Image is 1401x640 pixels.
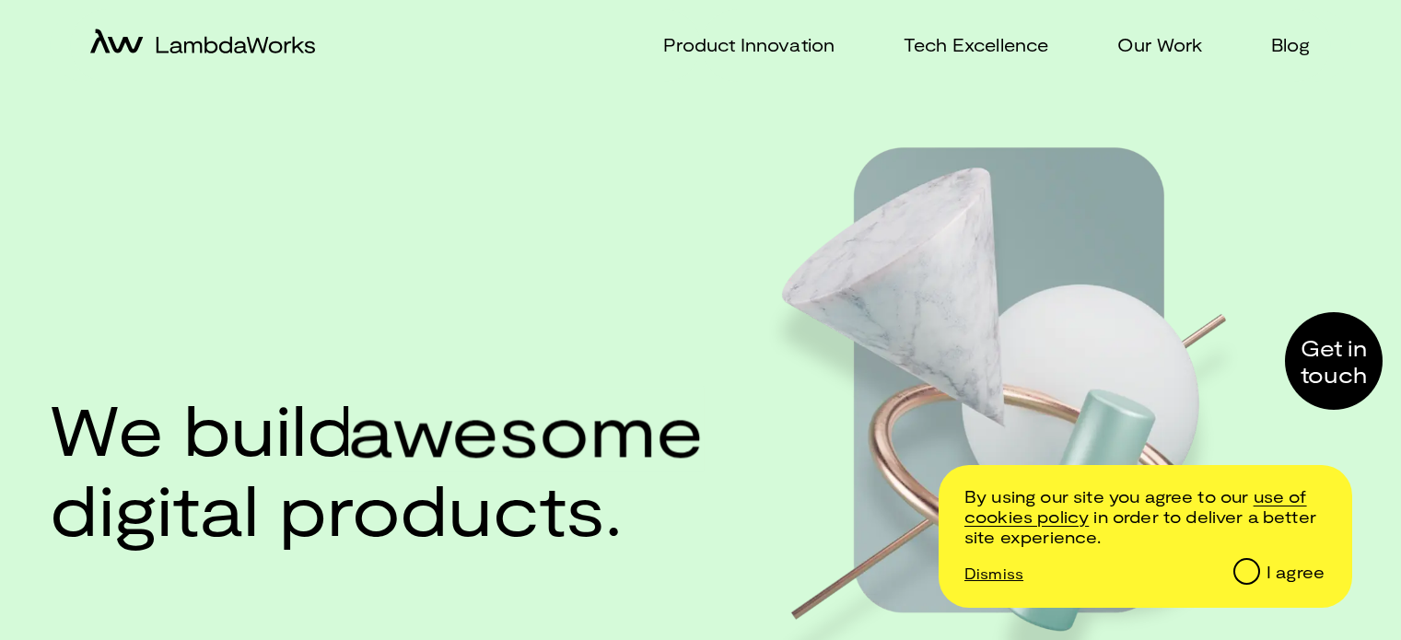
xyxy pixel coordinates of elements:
p: Tech Excellence [904,31,1048,58]
a: /cookie-and-privacy-policy [964,486,1307,527]
span: awesome [348,388,704,471]
p: By using our site you agree to our in order to deliver a better site experience. [964,487,1325,547]
a: Product Innovation [641,31,835,58]
p: Blog [1271,31,1311,58]
div: I agree [1267,563,1325,583]
a: Tech Excellence [881,31,1048,58]
a: home-icon [90,29,315,61]
a: Blog [1249,31,1311,58]
p: Our Work [1117,31,1202,58]
h1: We build digital products. [50,389,696,548]
p: Product Innovation [663,31,835,58]
a: Our Work [1095,31,1202,58]
p: Dismiss [964,564,1023,582]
